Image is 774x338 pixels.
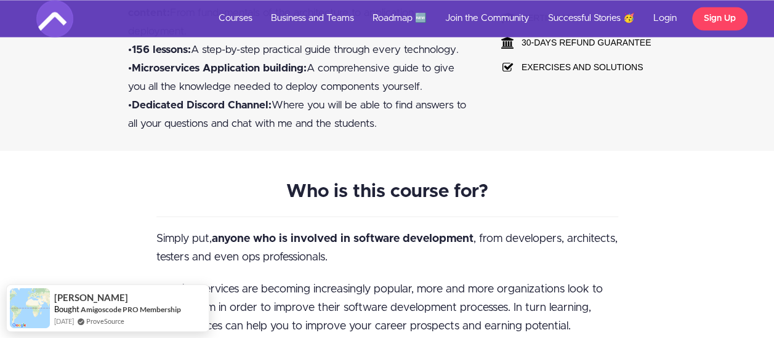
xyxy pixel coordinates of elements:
[132,100,272,110] b: Dedicated Discord Channel:
[212,233,474,244] strong: anyone who is involved in software development
[692,7,748,30] a: Sign Up
[132,44,191,55] b: 156 lessons:
[86,316,124,326] a: ProveSource
[518,30,661,55] td: 30-DAYS REFUND GUARANTEE
[286,182,488,200] span: Who is this course for?
[518,55,661,79] td: EXERCISES AND SOLUTIONS
[54,304,79,314] span: Bought
[156,233,618,262] span: Simply put, , from developers, architects, testers and even ops professionals.
[81,305,181,314] a: Amigoscode PRO Membership
[128,41,474,59] li: • A step-by-step practical guide through every technology.
[156,283,603,331] span: As microservices are becoming increasingly popular, more and more organizations look to adopt the...
[10,288,50,328] img: provesource social proof notification image
[128,96,474,133] li: • Where you will be able to find answers to all your questions and chat with me and the students.
[132,63,307,73] b: Microservices Application building:
[54,292,128,303] span: [PERSON_NAME]
[54,316,74,326] span: [DATE]
[128,59,474,96] li: • A comprehensive guide to give you all the knowledge needed to deploy components yourself.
